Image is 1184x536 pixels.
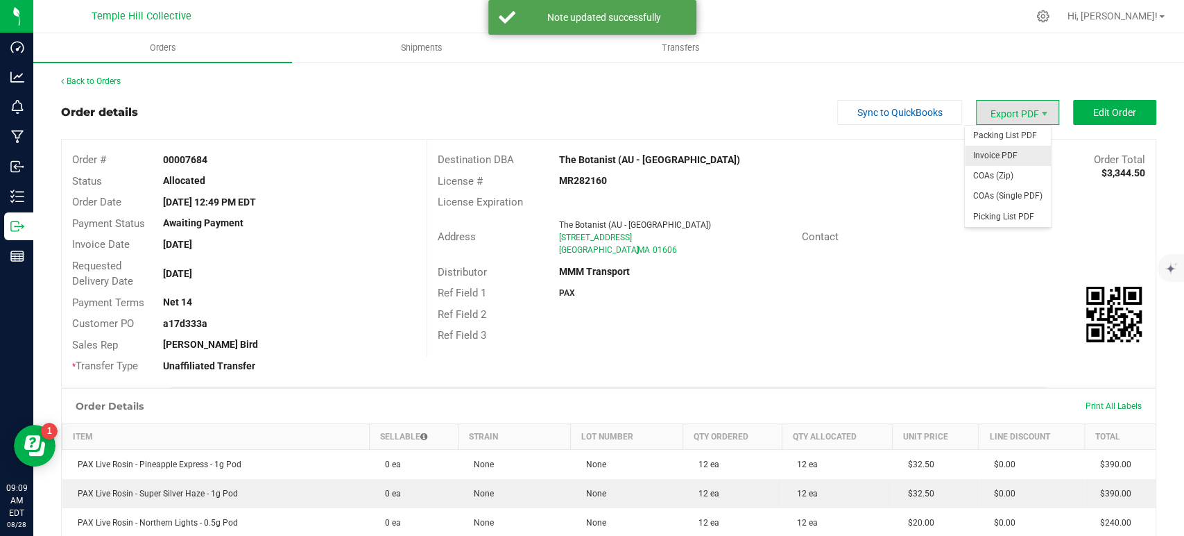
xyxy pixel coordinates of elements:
span: Status [72,175,102,187]
span: Destination DBA [438,153,514,166]
span: None [579,460,606,469]
span: Order Total [1094,153,1145,166]
span: 12 ea [790,518,818,528]
span: PAX Live Rosin - Pineapple Express - 1g Pod [71,460,241,469]
span: $390.00 [1093,489,1131,499]
qrcode: 00007684 [1086,287,1142,342]
span: 12 ea [790,489,818,499]
th: Line Discount [979,424,1085,449]
strong: [PERSON_NAME] Bird [163,339,258,350]
a: Shipments [292,33,551,62]
span: Ref Field 2 [438,308,486,321]
li: COAs (Single PDF) [965,186,1051,206]
strong: Net 14 [163,296,192,308]
span: Invoice Date [72,238,130,251]
th: Sellable [370,424,458,449]
button: Sync to QuickBooks [837,100,962,125]
span: Print All Labels [1086,401,1142,411]
span: Ref Field 3 [438,329,486,342]
inline-svg: Reports [10,249,24,263]
span: None [579,518,606,528]
strong: The Botanist (AU - [GEOGRAPHIC_DATA]) [559,154,740,165]
strong: Unaffiliated Transfer [163,360,255,371]
span: Temple Hill Collective [92,10,191,22]
span: License # [438,175,483,187]
span: License Expiration [438,196,523,208]
button: Edit Order [1073,100,1156,125]
p: 08/28 [6,519,27,530]
th: Item [62,424,370,449]
th: Qty Ordered [683,424,782,449]
span: None [579,489,606,499]
inline-svg: Analytics [10,70,24,84]
span: Customer PO [72,317,134,330]
span: Requested Delivery Date [72,260,133,288]
a: Orders [33,33,292,62]
span: PAX Live Rosin - Northern Lights - 0.5g Pod [71,518,238,528]
span: 12 ea [692,460,719,469]
span: Orders [131,42,195,54]
span: 0 ea [378,489,401,499]
span: 0 ea [378,460,401,469]
strong: PAX [559,288,575,298]
span: Order # [72,153,106,166]
div: Note updated successfully [523,10,686,24]
th: Total [1085,424,1156,449]
li: COAs (Zip) [965,166,1051,186]
span: $240.00 [1093,518,1131,528]
li: Picking List PDF [965,207,1051,227]
th: Qty Allocated [782,424,892,449]
span: 12 ea [692,489,719,499]
th: Lot Number [571,424,683,449]
span: MA [637,245,650,255]
strong: Awaiting Payment [163,217,243,228]
strong: [DATE] 12:49 PM EDT [163,196,256,208]
inline-svg: Manufacturing [10,130,24,144]
span: Sales Rep [72,339,118,351]
span: $0.00 [987,460,1015,469]
span: Shipments [382,42,461,54]
strong: 00007684 [163,154,207,165]
th: Unit Price [892,424,978,449]
img: Scan me! [1086,287,1142,342]
span: $0.00 [987,489,1015,499]
span: Payment Terms [72,296,144,309]
span: Order Date [72,196,121,208]
li: Export PDF [976,100,1059,125]
li: Packing List PDF [965,126,1051,146]
li: Invoice PDF [965,146,1051,166]
a: Transfers [551,33,810,62]
span: Edit Order [1093,107,1136,118]
span: Contact [802,231,839,243]
inline-svg: Dashboard [10,40,24,54]
span: Ref Field 1 [438,287,486,299]
strong: MMM Transport [559,266,630,277]
inline-svg: Inventory [10,190,24,203]
a: Back to Orders [61,76,121,86]
span: Address [438,231,476,243]
span: $390.00 [1093,460,1131,469]
span: [STREET_ADDRESS] [559,233,632,242]
span: , [636,245,637,255]
strong: MR282160 [559,175,607,186]
span: [GEOGRAPHIC_DATA] [559,245,639,255]
strong: [DATE] [163,268,192,279]
span: $20.00 [900,518,934,528]
iframe: Resource center unread badge [41,423,58,439]
span: PAX Live Rosin - Super Silver Haze - 1g Pod [71,489,238,499]
h1: Order Details [76,401,144,412]
span: Hi, [PERSON_NAME]! [1067,10,1158,22]
span: $32.50 [900,460,934,469]
th: Strain [458,424,571,449]
span: None [467,460,494,469]
span: Transfer Type [72,360,138,372]
span: Payment Status [72,217,145,230]
p: 09:09 AM EDT [6,482,27,519]
span: None [467,489,494,499]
